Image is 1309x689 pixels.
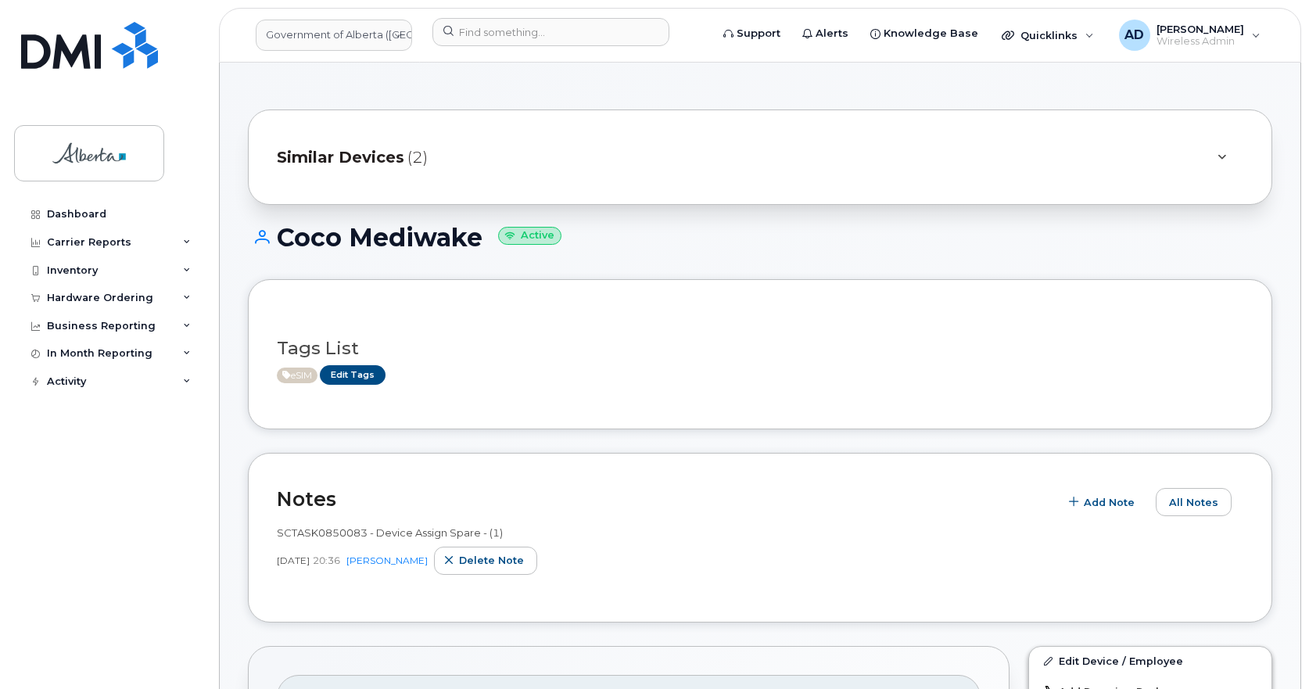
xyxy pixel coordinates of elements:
a: Edit Device / Employee [1029,647,1271,675]
span: All Notes [1169,495,1218,510]
h1: Coco Mediwake [248,224,1272,251]
small: Active [498,227,561,245]
h3: Tags List [277,339,1243,358]
h2: Notes [277,487,1051,511]
button: All Notes [1156,488,1232,516]
span: Add Note [1084,495,1135,510]
span: (2) [407,146,428,169]
a: Edit Tags [320,365,386,385]
span: SCTASK0850083 - Device Assign Spare - (1) [277,526,503,539]
span: Delete note [459,553,524,568]
button: Delete note [434,547,537,575]
span: [DATE] [277,554,310,567]
span: 20:36 [313,554,340,567]
a: [PERSON_NAME] [346,554,428,566]
span: Similar Devices [277,146,404,169]
button: Add Note [1059,488,1148,516]
span: Active [277,368,317,383]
